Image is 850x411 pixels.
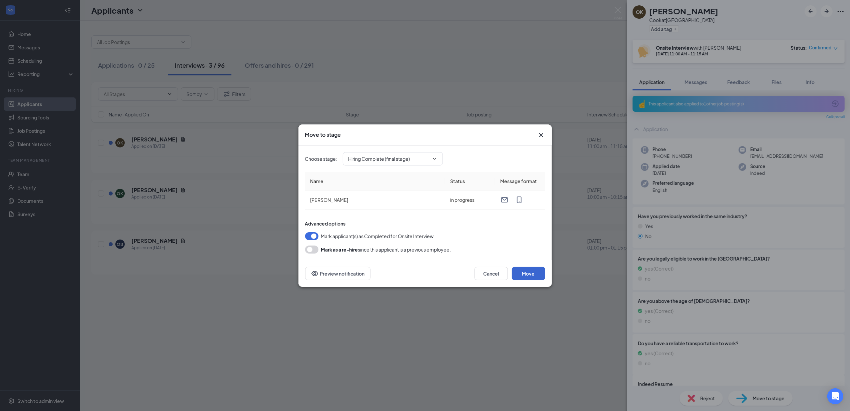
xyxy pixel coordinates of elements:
div: Open Intercom Messenger [827,388,843,404]
h3: Move to stage [305,131,341,138]
span: Choose stage : [305,155,337,162]
svg: Email [501,196,509,204]
button: Move [512,267,545,280]
button: Preview notificationEye [305,267,370,280]
button: Cancel [475,267,508,280]
span: Mark applicant(s) as Completed for Onsite Interview [321,232,434,240]
b: Mark as a re-hire [321,247,358,253]
div: Advanced options [305,220,545,227]
svg: ChevronDown [432,156,437,161]
svg: MobileSms [515,196,523,204]
th: Message format [495,172,545,190]
td: in progress [445,190,495,210]
svg: Cross [537,131,545,139]
div: since this applicant is a previous employee. [321,246,451,254]
button: Close [537,131,545,139]
th: Status [445,172,495,190]
span: [PERSON_NAME] [310,197,348,203]
th: Name [305,172,445,190]
svg: Eye [311,270,319,278]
